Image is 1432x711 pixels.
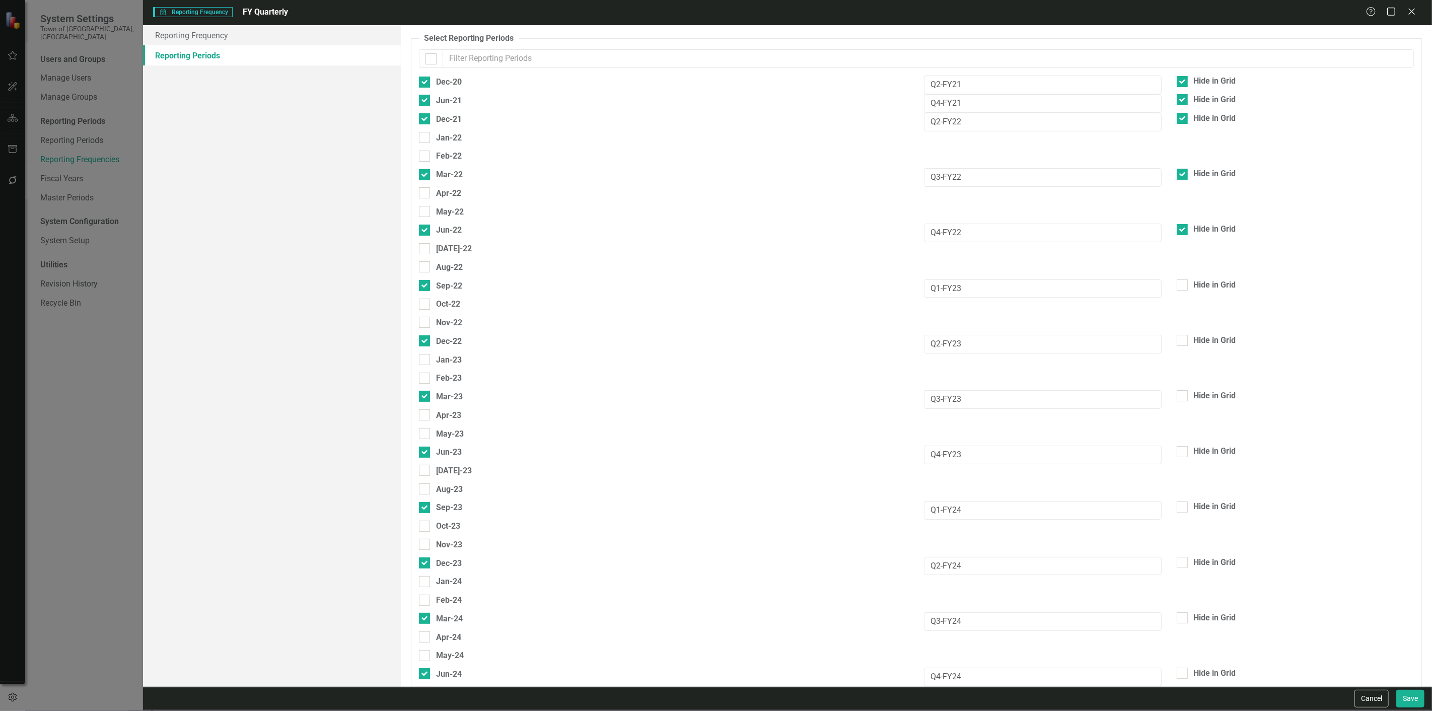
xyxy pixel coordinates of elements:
div: Jun-23 [436,446,462,458]
input: Jun-24 [924,668,1161,686]
div: May-23 [436,428,464,440]
input: Sep-23 [924,501,1161,520]
input: Dec-23 [924,557,1161,576]
div: Hide in Grid [1194,279,1236,291]
input: Dec-21 [924,113,1161,131]
a: Reporting Periods [143,45,401,65]
div: Hide in Grid [1194,76,1236,87]
input: Mar-22 [924,168,1161,187]
div: May-22 [436,205,464,218]
div: Jun-24 [436,668,462,680]
div: [DATE]-22 [436,242,472,255]
div: Feb-22 [436,150,462,162]
button: Cancel [1354,690,1389,707]
span: Reporting Frequency [153,7,232,17]
div: Hide in Grid [1194,612,1236,624]
input: Mar-23 [924,390,1161,409]
div: Aug-23 [436,483,463,495]
div: Feb-24 [436,594,462,606]
div: Hide in Grid [1194,557,1236,568]
input: Mar-24 [924,612,1161,631]
button: Save [1396,690,1424,707]
input: Dec-20 [924,76,1161,94]
div: Apr-22 [436,187,461,199]
div: Dec-21 [436,113,462,125]
div: [DATE]-23 [436,464,472,477]
div: Hide in Grid [1194,668,1236,679]
div: Jan-24 [436,575,462,588]
div: Hide in Grid [1194,168,1236,180]
div: Apr-24 [436,631,461,644]
div: Oct-23 [436,520,460,532]
div: [DATE]-24 [436,686,472,699]
div: May-24 [436,649,464,662]
div: Mar-22 [436,168,463,181]
div: Jan-22 [436,131,462,144]
div: Jun-21 [436,94,462,107]
div: Aug-22 [436,261,463,273]
div: Jun-22 [436,224,462,236]
div: Oct-22 [436,298,460,310]
div: Hide in Grid [1194,390,1236,402]
div: Nov-23 [436,538,462,551]
div: Sep-23 [436,501,462,514]
a: Reporting Frequency [143,25,401,45]
input: Sep-22 [924,279,1161,298]
input: Jun-22 [924,224,1161,242]
div: Mar-23 [436,390,463,403]
div: Dec-20 [436,76,462,88]
div: Mar-24 [436,612,463,625]
div: Dec-23 [436,557,462,570]
div: Hide in Grid [1194,446,1236,457]
div: Nov-22 [436,316,462,329]
input: Dec-22 [924,335,1161,353]
div: Hide in Grid [1194,94,1236,106]
div: Sep-22 [436,279,462,292]
legend: Select Reporting Periods [419,33,519,44]
div: Dec-22 [436,335,462,347]
div: Hide in Grid [1194,335,1236,346]
span: FY Quarterly [243,7,288,17]
input: Jun-21 [924,94,1161,113]
div: Jan-23 [436,353,462,366]
div: Hide in Grid [1194,501,1236,513]
div: Hide in Grid [1194,113,1236,124]
div: Hide in Grid [1194,224,1236,235]
div: Apr-23 [436,409,461,421]
input: Jun-23 [924,446,1161,464]
div: Feb-23 [436,372,462,384]
input: Filter Reporting Periods [443,49,1414,68]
